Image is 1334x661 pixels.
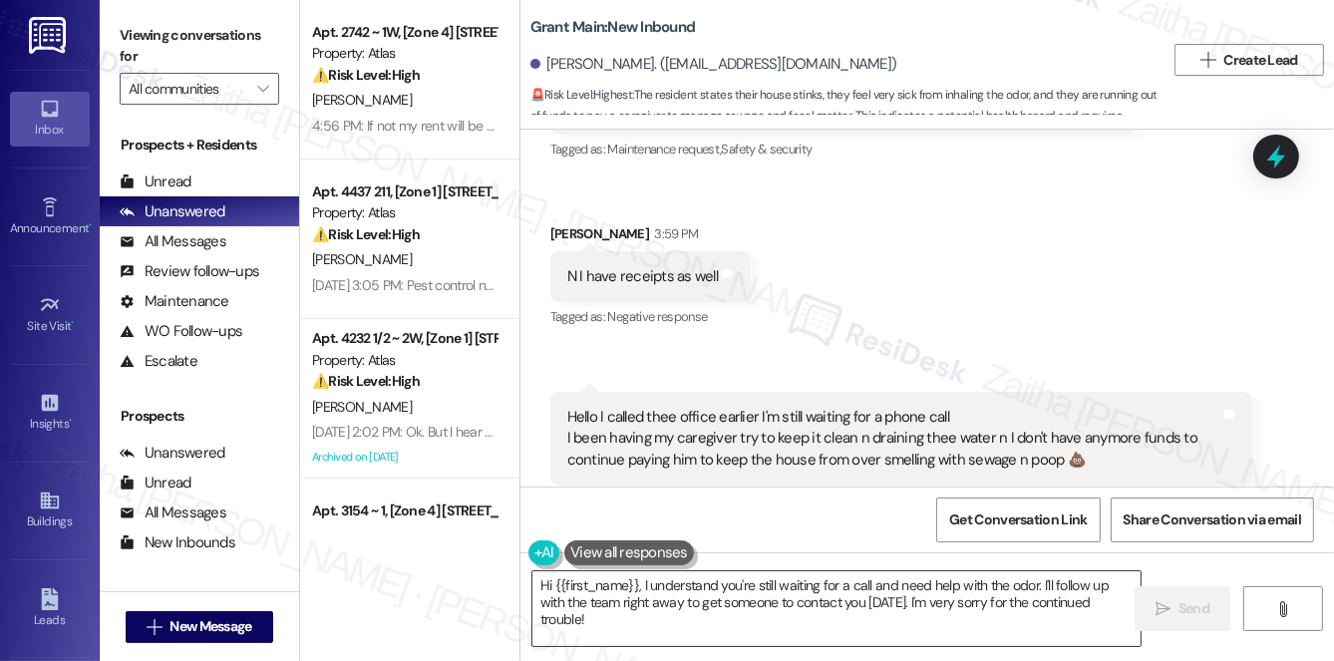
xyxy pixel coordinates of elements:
div: 4:56 PM: If not my rent will be paid late and I'll just have to pay late fees, because I only hav... [312,117,1312,135]
div: All Messages [120,231,226,252]
div: WO Follow-ups [120,321,242,342]
a: Inbox [10,92,90,146]
input: All communities [129,73,247,105]
strong: ⚠️ Risk Level: High [312,372,420,390]
i:  [257,81,268,97]
div: Hello I called thee office earlier I'm still waiting for a phone call I been having my caregiver ... [567,407,1221,471]
textarea: Hi {{first_name}}, I understand you're still waiting for a call and need help with the odor. I'll... [532,571,1141,646]
div: [PERSON_NAME]. ([EMAIL_ADDRESS][DOMAIN_NAME]) [530,54,897,75]
div: Maintenance [120,291,229,312]
div: All Messages [120,502,226,523]
div: New Inbounds [120,532,235,553]
a: Buildings [10,484,90,537]
div: 3:59 PM [649,223,698,244]
i:  [1275,601,1290,617]
img: ResiDesk Logo [29,17,70,54]
div: Unread [120,473,191,494]
div: [DATE] 2:02 PM: Ok. But I hear rattling in my furnace unit. I need someone to come [DATE] [312,423,822,441]
div: Property: Atlas [312,202,497,223]
div: Property: Atlas [312,350,497,371]
div: Tagged as: [550,135,1134,164]
span: Create Lead [1224,50,1298,71]
div: Escalate [120,351,197,372]
span: : The resident states their house stinks, they feel very sick from inhaling the odor, and they ar... [530,85,1165,149]
span: Get Conversation Link [949,509,1087,530]
span: New Message [169,616,251,637]
span: • [69,414,72,428]
div: Unanswered [120,201,225,222]
div: Apt. 4437 211, [Zone 1] [STREET_ADDRESS] [312,181,497,202]
div: Review follow-ups [120,261,259,282]
div: N I have receipts as well [567,266,718,287]
button: New Message [126,611,273,643]
div: Unanswered [120,443,225,464]
i:  [1200,52,1215,68]
div: [PERSON_NAME] [550,223,750,251]
span: [PERSON_NAME] [312,91,412,109]
div: Archived on [DATE] [310,445,499,470]
div: [DATE] 3:05 PM: Pest control not even working at this point I think I need to call 311 [PERSON_NA... [312,276,1314,294]
label: Viewing conversations for [120,20,279,73]
span: [PERSON_NAME] [312,398,412,416]
button: Share Conversation via email [1111,497,1314,542]
strong: ⚠️ Risk Level: High [312,66,420,84]
div: Prospects + Residents [100,135,299,156]
span: Send [1178,598,1209,619]
span: • [72,316,75,330]
div: Apt. 2742 ~ 1W, [Zone 4] [STREET_ADDRESS] [312,22,497,43]
span: Safety & security [722,141,813,158]
button: Get Conversation Link [936,497,1100,542]
button: Create Lead [1174,44,1324,76]
div: Tagged as: [550,486,1253,514]
strong: 🚨 Risk Level: Highest [530,87,633,103]
i:  [1156,601,1170,617]
button: Send [1135,586,1231,631]
div: Residents [100,588,299,609]
div: Unread [120,171,191,192]
a: Site Visit • [10,288,90,342]
a: Insights • [10,386,90,440]
span: [PERSON_NAME] [312,250,412,268]
a: Leads [10,582,90,636]
div: Tagged as: [550,302,750,331]
b: Grant Main: New Inbound [530,17,696,38]
div: Apt. 4232 1/2 ~ 2W, [Zone 1] [STREET_ADDRESS][US_STATE] [312,328,497,349]
div: Property: Atlas [312,43,497,64]
div: Prospects [100,406,299,427]
i:  [147,619,162,635]
span: • [89,218,92,232]
strong: ⚠️ Risk Level: High [312,225,420,243]
span: Negative response [608,308,708,325]
span: Maintenance request , [608,141,722,158]
div: Apt. 3154 ~ 1, [Zone 4] [STREET_ADDRESS] [312,500,497,521]
span: Share Conversation via email [1124,509,1301,530]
